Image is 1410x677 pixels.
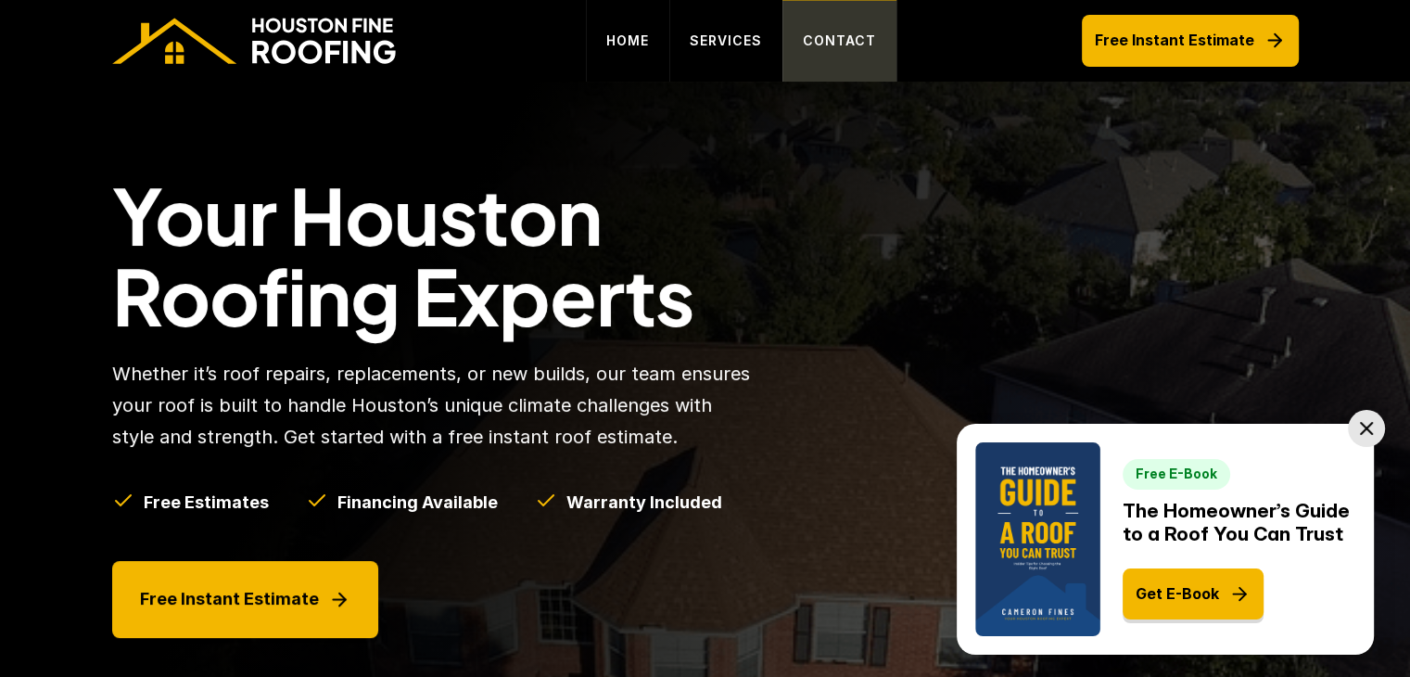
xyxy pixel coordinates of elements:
p: Get E-Book [1136,581,1219,607]
p: Whether it’s roof repairs, replacements, or new builds, our team ensures your roof is built to ha... [112,358,755,453]
h5: Free Estimates [144,491,269,514]
h5: Warranty Included [566,491,722,514]
h5: Financing Available [337,491,498,514]
h2: Free E-Book [1136,466,1217,482]
p: CONTACT [803,30,876,52]
span: Get E-Book [1123,568,1264,620]
p: Free Instant Estimate [1095,28,1254,53]
p: HOME [606,30,649,52]
p: SERVICES [690,30,762,52]
a: Free Instant Estimate [1082,15,1299,66]
p: Free Instant Estimate [140,585,319,614]
h2: The Homeowner’s Guide to a Roof You Can Trust [1123,499,1355,545]
h1: Your Houston Roofing Experts [112,174,859,336]
a: Free Instant Estimate [112,561,378,638]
